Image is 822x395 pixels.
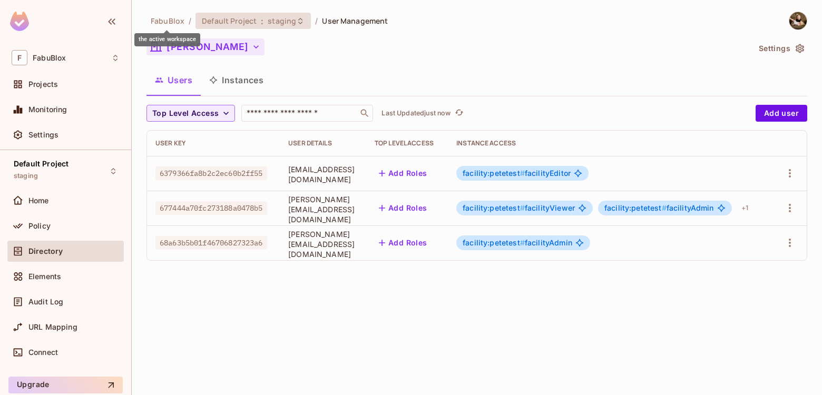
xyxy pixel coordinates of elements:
[28,348,58,357] span: Connect
[12,50,27,65] span: F
[322,16,388,26] span: User Management
[201,67,272,93] button: Instances
[8,377,123,393] button: Upgrade
[33,54,66,62] span: Workspace: FabuBlox
[28,272,61,281] span: Elements
[28,105,67,114] span: Monitoring
[463,169,525,177] span: facility:petetest
[28,222,51,230] span: Policy
[288,164,358,184] span: [EMAIL_ADDRESS][DOMAIN_NAME]
[315,16,318,26] li: /
[756,105,807,122] button: Add user
[604,204,714,212] span: facilityAdmin
[151,16,184,26] span: the active workspace
[14,160,68,168] span: Default Project
[520,238,525,247] span: #
[146,67,201,93] button: Users
[288,229,358,259] span: [PERSON_NAME][EMAIL_ADDRESS][DOMAIN_NAME]
[155,166,267,180] span: 6379366fa8b2c2ec60b2ff55
[28,323,77,331] span: URL Mapping
[755,40,807,57] button: Settings
[146,105,235,122] button: Top Level Access
[28,247,63,255] span: Directory
[260,17,264,25] span: :
[520,169,525,177] span: #
[375,139,439,147] div: Top Level Access
[381,109,451,117] p: Last Updated just now
[146,38,265,55] button: [PERSON_NAME]
[463,169,571,177] span: facilityEditor
[268,16,296,26] span: staging
[520,203,525,212] span: #
[463,239,572,247] span: facilityAdmin
[288,194,358,224] span: [PERSON_NAME][EMAIL_ADDRESS][DOMAIN_NAME]
[28,80,58,88] span: Projects
[375,234,432,251] button: Add Roles
[288,139,358,147] div: User Details
[604,203,667,212] span: facility:petetest
[463,238,525,247] span: facility:petetest
[463,204,575,212] span: facilityViewer
[662,203,667,212] span: #
[28,298,63,306] span: Audit Log
[737,200,752,216] div: + 1
[789,12,807,29] img: Peter Webb
[152,107,219,120] span: Top Level Access
[451,107,465,120] span: Click to refresh data
[134,33,200,46] div: the active workspace
[155,139,271,147] div: User Key
[375,165,432,182] button: Add Roles
[10,12,29,31] img: SReyMgAAAABJRU5ErkJggg==
[463,203,525,212] span: facility:petetest
[453,107,465,120] button: refresh
[456,139,764,147] div: Instance Access
[28,131,58,139] span: Settings
[14,172,38,180] span: staging
[28,196,49,205] span: Home
[155,201,267,215] span: 677444a70fc273188a0478b5
[189,16,191,26] li: /
[455,108,464,118] span: refresh
[375,200,432,216] button: Add Roles
[202,16,257,26] span: Default Project
[155,236,267,250] span: 68a63b5b01f46706827323a6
